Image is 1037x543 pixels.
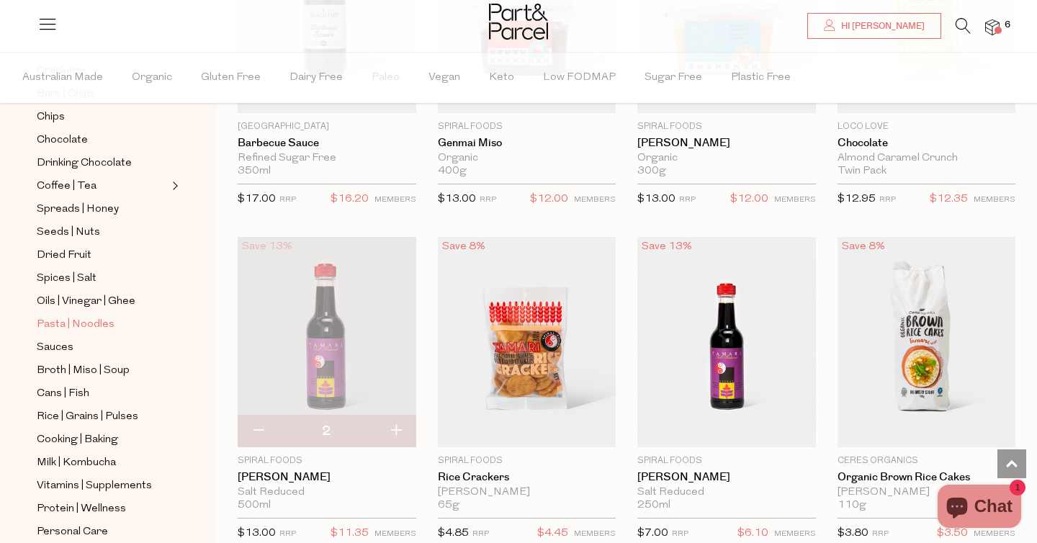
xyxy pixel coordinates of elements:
[480,196,496,204] small: RRP
[238,165,271,178] span: 350ml
[1001,19,1014,32] span: 6
[838,471,1016,484] a: Organic Brown Rice Cakes
[637,152,816,165] div: Organic
[838,499,866,512] span: 110g
[438,237,490,256] div: Save 8%
[807,13,941,39] a: Hi [PERSON_NAME]
[37,177,168,195] a: Coffee | Tea
[201,53,261,103] span: Gluten Free
[438,471,616,484] a: Rice Crackers
[37,247,91,264] span: Dried Fruit
[37,201,119,218] span: Spreads | Honey
[169,177,179,194] button: Expand/Collapse Coffee | Tea
[279,196,296,204] small: RRP
[637,237,696,256] div: Save 13%
[37,500,168,518] a: Protein | Wellness
[838,454,1016,467] p: Ceres Organics
[438,528,469,539] span: $4.85
[238,499,271,512] span: 500ml
[879,196,896,204] small: RRP
[37,223,168,241] a: Seeds | Nuts
[637,165,666,178] span: 300g
[37,362,168,380] a: Broth | Miso | Soup
[132,53,172,103] span: Organic
[774,196,816,204] small: MEMBERS
[37,246,168,264] a: Dried Fruit
[37,178,96,195] span: Coffee | Tea
[672,530,688,538] small: RRP
[428,53,460,103] span: Vegan
[372,53,400,103] span: Paleo
[974,196,1015,204] small: MEMBERS
[238,237,297,256] div: Save 13%
[637,499,670,512] span: 250ml
[37,315,168,333] a: Pasta | Noodles
[374,196,416,204] small: MEMBERS
[37,339,73,356] span: Sauces
[37,154,168,172] a: Drinking Chocolate
[637,528,668,539] span: $7.00
[37,316,115,333] span: Pasta | Noodles
[730,190,768,209] span: $12.00
[637,194,675,205] span: $13.00
[838,120,1016,133] p: Loco Love
[637,237,816,447] img: Tamari
[37,155,132,172] span: Drinking Chocolate
[838,528,868,539] span: $3.80
[637,471,816,484] a: [PERSON_NAME]
[872,530,889,538] small: RRP
[438,137,616,150] a: Genmai Miso
[930,190,968,209] span: $12.35
[37,524,108,541] span: Personal Care
[238,152,416,165] div: Refined Sugar Free
[489,4,548,40] img: Part&Parcel
[438,152,616,165] div: Organic
[838,152,1016,165] div: Almond Caramel Crunch
[37,131,168,149] a: Chocolate
[637,120,816,133] p: Spiral Foods
[238,120,416,133] p: [GEOGRAPHIC_DATA]
[537,524,568,543] span: $4.45
[438,454,616,467] p: Spiral Foods
[637,486,816,499] div: Salt Reduced
[37,132,88,149] span: Chocolate
[838,486,1016,499] div: [PERSON_NAME]
[238,471,416,484] a: [PERSON_NAME]
[37,431,118,449] span: Cooking | Baking
[37,269,168,287] a: Spices | Salt
[238,454,416,467] p: Spiral Foods
[438,194,476,205] span: $13.00
[530,190,568,209] span: $12.00
[238,194,276,205] span: $17.00
[438,499,459,512] span: 65g
[731,53,791,103] span: Plastic Free
[838,137,1016,150] a: Chocolate
[974,530,1015,538] small: MEMBERS
[933,485,1025,531] inbox-online-store-chat: Shopify online store chat
[37,293,135,310] span: Oils | Vinegar | Ghee
[22,53,103,103] span: Australian Made
[838,237,1016,447] img: Organic Brown Rice Cakes
[37,501,126,518] span: Protein | Wellness
[438,237,616,447] img: Rice Crackers
[637,454,816,467] p: Spiral Foods
[37,454,116,472] span: Milk | Kombucha
[438,165,467,178] span: 400g
[637,137,816,150] a: [PERSON_NAME]
[37,385,168,403] a: Cans | Fish
[37,523,168,541] a: Personal Care
[774,530,816,538] small: MEMBERS
[238,528,276,539] span: $13.00
[838,237,889,256] div: Save 8%
[37,431,168,449] a: Cooking | Baking
[37,408,138,426] span: Rice | Grains | Pulses
[37,200,168,218] a: Spreads | Honey
[238,137,416,150] a: Barbecue Sauce
[574,196,616,204] small: MEMBERS
[37,109,65,126] span: Chips
[279,530,296,538] small: RRP
[438,120,616,133] p: Spiral Foods
[238,486,416,499] div: Salt Reduced
[838,165,886,178] span: Twin Pack
[37,477,168,495] a: Vitamins | Supplements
